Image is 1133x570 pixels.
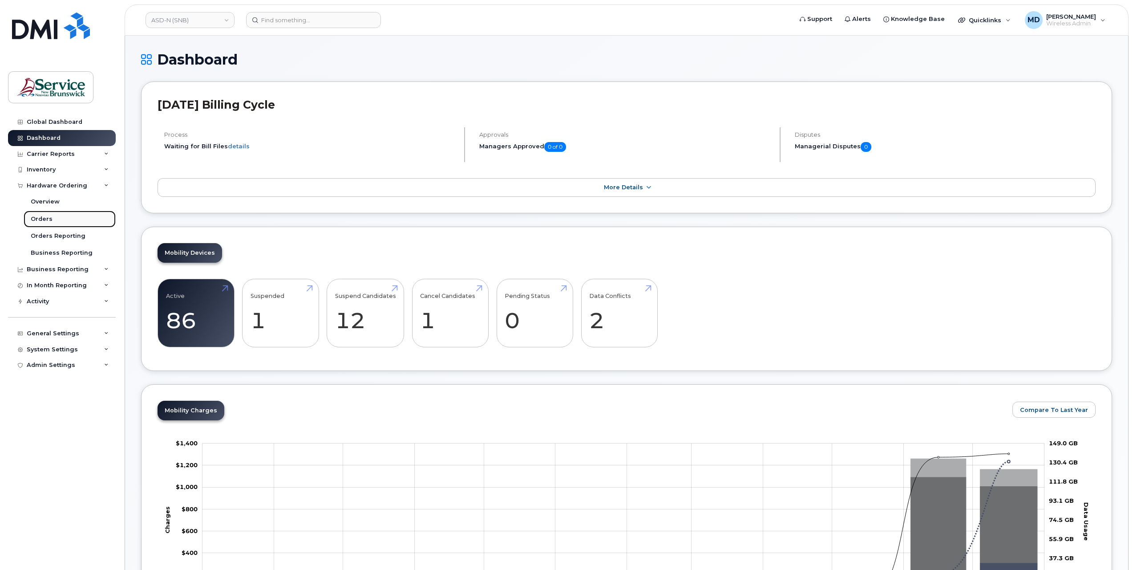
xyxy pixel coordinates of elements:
[1049,439,1078,446] tspan: 149.0 GB
[182,549,198,556] tspan: $400
[604,184,643,191] span: More Details
[228,142,250,150] a: details
[158,98,1096,111] h2: [DATE] Billing Cycle
[251,284,311,342] a: Suspended 1
[182,505,198,512] tspan: $800
[1049,516,1074,523] tspan: 74.5 GB
[176,439,198,446] tspan: $1,400
[176,483,198,490] g: $0
[1012,402,1096,418] button: Compare To Last Year
[1020,406,1088,414] span: Compare To Last Year
[544,142,566,152] span: 0 of 0
[164,142,457,151] li: Waiting for Bill Files
[1049,497,1074,504] tspan: 93.1 GB
[479,131,772,138] h4: Approvals
[176,483,198,490] tspan: $1,000
[164,506,171,533] tspan: Charges
[176,461,198,468] tspan: $1,200
[176,439,198,446] g: $0
[158,401,224,420] a: Mobility Charges
[182,527,198,534] tspan: $600
[795,131,1096,138] h4: Disputes
[479,142,772,152] h5: Managers Approved
[141,52,1112,67] h1: Dashboard
[589,284,649,342] a: Data Conflicts 2
[1083,502,1090,540] tspan: Data Usage
[420,284,480,342] a: Cancel Candidates 1
[166,284,226,342] a: Active 86
[861,142,871,152] span: 0
[505,284,565,342] a: Pending Status 0
[1049,478,1078,485] tspan: 111.8 GB
[182,549,198,556] g: $0
[1049,554,1074,562] tspan: 37.3 GB
[1049,458,1078,465] tspan: 130.4 GB
[795,142,1096,152] h5: Managerial Disputes
[176,461,198,468] g: $0
[1049,535,1074,542] tspan: 55.9 GB
[158,243,222,263] a: Mobility Devices
[182,527,198,534] g: $0
[164,131,457,138] h4: Process
[182,505,198,512] g: $0
[335,284,396,342] a: Suspend Candidates 12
